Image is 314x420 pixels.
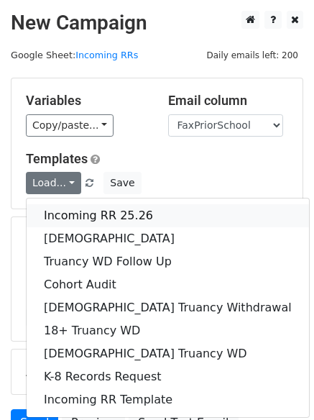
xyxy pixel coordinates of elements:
[27,365,309,388] a: K-8 Records Request
[242,351,314,420] iframe: Chat Widget
[27,250,309,273] a: Truancy WD Follow Up
[27,204,309,227] a: Incoming RR 25.26
[26,151,88,166] a: Templates
[168,93,289,109] h5: Email column
[11,11,303,35] h2: New Campaign
[103,172,141,194] button: Save
[27,227,309,250] a: [DEMOGRAPHIC_DATA]
[11,50,138,60] small: Google Sheet:
[27,388,309,411] a: Incoming RR Template
[26,114,114,137] a: Copy/paste...
[26,172,81,194] a: Load...
[75,50,138,60] a: Incoming RRs
[27,273,309,296] a: Cohort Audit
[27,319,309,342] a: 18+ Truancy WD
[201,50,303,60] a: Daily emails left: 200
[27,342,309,365] a: [DEMOGRAPHIC_DATA] Truancy WD
[26,93,147,109] h5: Variables
[27,296,309,319] a: [DEMOGRAPHIC_DATA] Truancy Withdrawal
[201,47,303,63] span: Daily emails left: 200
